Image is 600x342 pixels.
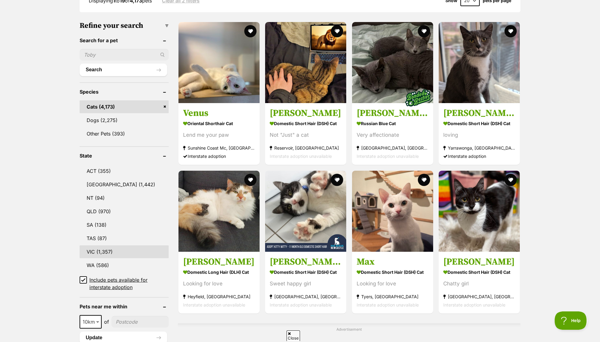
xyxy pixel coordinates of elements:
[183,107,255,119] h3: Venus
[80,49,169,61] input: Toby
[270,280,342,288] div: Sweet happy girl
[270,154,332,159] span: Interstate adoption unavailable
[80,245,169,258] a: VIC (1,357)
[357,119,429,128] strong: Russian Blue Cat
[80,178,169,191] a: [GEOGRAPHIC_DATA] (1,442)
[418,174,430,186] button: favourite
[80,100,169,113] a: Cats (4,173)
[183,292,255,301] strong: Heyfield, [GEOGRAPHIC_DATA]
[270,256,342,268] h3: [PERSON_NAME] - [DEMOGRAPHIC_DATA] Domestic Short Hair
[80,276,169,291] a: Include pets available for interstate adoption
[443,280,515,288] div: Chatty girl
[244,25,256,37] button: favourite
[80,165,169,177] a: ACT (355)
[504,25,517,37] button: favourite
[80,232,169,245] a: TAS (87)
[357,292,429,301] strong: Tyers, [GEOGRAPHIC_DATA]
[443,144,515,152] strong: Yarrawonga, [GEOGRAPHIC_DATA]
[183,119,255,128] strong: Oriental Shorthair Cat
[178,22,260,103] img: Venus - Oriental Shorthair Cat
[270,107,342,119] h3: [PERSON_NAME]
[357,256,429,268] h3: Max
[80,38,169,43] header: Search for a pet
[418,25,430,37] button: favourite
[439,103,520,165] a: [PERSON_NAME] jugs Domestic Short Hair (DSH) Cat loving Yarrawonga, [GEOGRAPHIC_DATA] Interstate ...
[178,251,260,314] a: [PERSON_NAME] Domestic Long Hair (DLH) Cat Looking for love Heyfield, [GEOGRAPHIC_DATA] Interstat...
[357,144,429,152] strong: [GEOGRAPHIC_DATA], [GEOGRAPHIC_DATA]
[183,256,255,268] h3: [PERSON_NAME]
[265,251,346,314] a: [PERSON_NAME] - [DEMOGRAPHIC_DATA] Domestic Short Hair Domestic Short Hair (DSH) Cat Sweet happy ...
[80,153,169,158] header: State
[80,205,169,218] a: QLD (970)
[111,316,169,328] input: postcode
[80,127,169,140] a: Other Pets (393)
[357,268,429,277] strong: Domestic Short Hair (DSH) Cat
[80,304,169,309] header: Pets near me within
[443,268,515,277] strong: Domestic Short Hair (DSH) Cat
[270,144,342,152] strong: Reservoir, [GEOGRAPHIC_DATA]
[439,251,520,314] a: [PERSON_NAME] Domestic Short Hair (DSH) Cat Chatty girl [GEOGRAPHIC_DATA], [GEOGRAPHIC_DATA] Inte...
[183,302,245,307] span: Interstate adoption unavailable
[443,292,515,301] strong: [GEOGRAPHIC_DATA], [GEOGRAPHIC_DATA]
[443,152,515,160] div: Interstate adoption
[104,318,109,325] span: of
[287,330,300,341] span: Close
[244,174,256,186] button: favourite
[352,103,433,165] a: [PERSON_NAME] and [PERSON_NAME] Russian Blue Cat Very affectionate [GEOGRAPHIC_DATA], [GEOGRAPHIC...
[183,144,255,152] strong: Sunshine Coast Mc, [GEOGRAPHIC_DATA]
[270,268,342,277] strong: Domestic Short Hair (DSH) Cat
[402,83,433,113] img: bonded besties
[178,103,260,165] a: Venus Oriental Shorthair Cat Lend me your paw Sunshine Coast Mc, [GEOGRAPHIC_DATA] Interstate ado...
[443,302,505,307] span: Interstate adoption unavailable
[80,21,169,30] h3: Refine your search
[270,292,342,301] strong: [GEOGRAPHIC_DATA], [GEOGRAPHIC_DATA]
[357,131,429,139] div: Very affectionate
[443,119,515,128] strong: Domestic Short Hair (DSH) Cat
[80,318,101,326] span: 10km
[80,315,102,329] span: 10km
[183,268,255,277] strong: Domestic Long Hair (DLH) Cat
[555,311,588,330] iframe: Help Scout Beacon - Open
[178,171,260,252] img: Molly - Domestic Long Hair (DLH) Cat
[443,107,515,119] h3: [PERSON_NAME] jugs
[80,64,167,76] button: Search
[439,171,520,252] img: Ali - Domestic Short Hair (DSH) Cat
[270,131,342,139] div: Not "Just" a cat
[183,280,255,288] div: Looking for love
[352,22,433,103] img: Lylanna and Mishka - Russian Blue Cat
[183,131,255,139] div: Lend me your paw
[80,259,169,272] a: WA (586)
[443,131,515,139] div: loving
[357,302,419,307] span: Interstate adoption unavailable
[265,171,346,252] img: Kitty Witty - 11 Month Old Domestic Short Hair - Domestic Short Hair (DSH) Cat
[89,276,169,291] span: Include pets available for interstate adoption
[352,171,433,252] img: Max - Domestic Short Hair (DSH) Cat
[439,22,520,103] img: Mumma jugs - Domestic Short Hair (DSH) Cat
[265,103,346,165] a: [PERSON_NAME] Domestic Short Hair (DSH) Cat Not "Just" a cat Reservoir, [GEOGRAPHIC_DATA] Interst...
[357,107,429,119] h3: [PERSON_NAME] and [PERSON_NAME]
[331,25,343,37] button: favourite
[504,174,517,186] button: favourite
[357,154,419,159] span: Interstate adoption unavailable
[183,152,255,160] div: Interstate adoption
[443,256,515,268] h3: [PERSON_NAME]
[331,174,343,186] button: favourite
[80,89,169,95] header: Species
[80,114,169,127] a: Dogs (2,275)
[80,218,169,231] a: SA (138)
[270,302,332,307] span: Interstate adoption unavailable
[270,119,342,128] strong: Domestic Short Hair (DSH) Cat
[352,251,433,314] a: Max Domestic Short Hair (DSH) Cat Looking for love Tyers, [GEOGRAPHIC_DATA] Interstate adoption u...
[80,191,169,204] a: NT (94)
[265,22,346,103] img: Sasha - Domestic Short Hair (DSH) Cat
[357,280,429,288] div: Looking for love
